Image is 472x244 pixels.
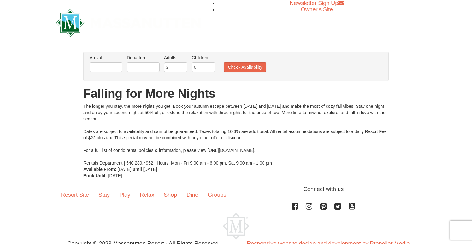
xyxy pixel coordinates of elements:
a: Stay [94,185,115,205]
button: Check Availability [224,62,266,72]
strong: until [133,167,142,172]
label: Departure [127,55,160,61]
a: Relax [135,185,159,205]
a: Dine [182,185,203,205]
img: Massanutten Resort Logo [223,213,249,240]
label: Adults [164,55,187,61]
span: [DATE] [108,173,122,178]
label: Children [192,55,215,61]
a: Massanutten Resort [56,15,201,29]
strong: Book Until: [83,173,107,178]
a: Owner's Site [301,6,333,13]
strong: Available From: [83,167,116,172]
span: [DATE] [117,167,131,172]
label: Arrival [90,55,122,61]
div: The longer you stay, the more nights you get! Book your autumn escape between [DATE] and [DATE] a... [83,103,389,166]
a: Shop [159,185,182,205]
a: Resort Site [56,185,94,205]
p: Connect with us [56,185,416,194]
img: Massanutten Resort Logo [56,9,201,37]
span: [DATE] [143,167,157,172]
a: Groups [203,185,231,205]
a: Play [115,185,135,205]
h1: Falling for More Nights [83,87,389,100]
